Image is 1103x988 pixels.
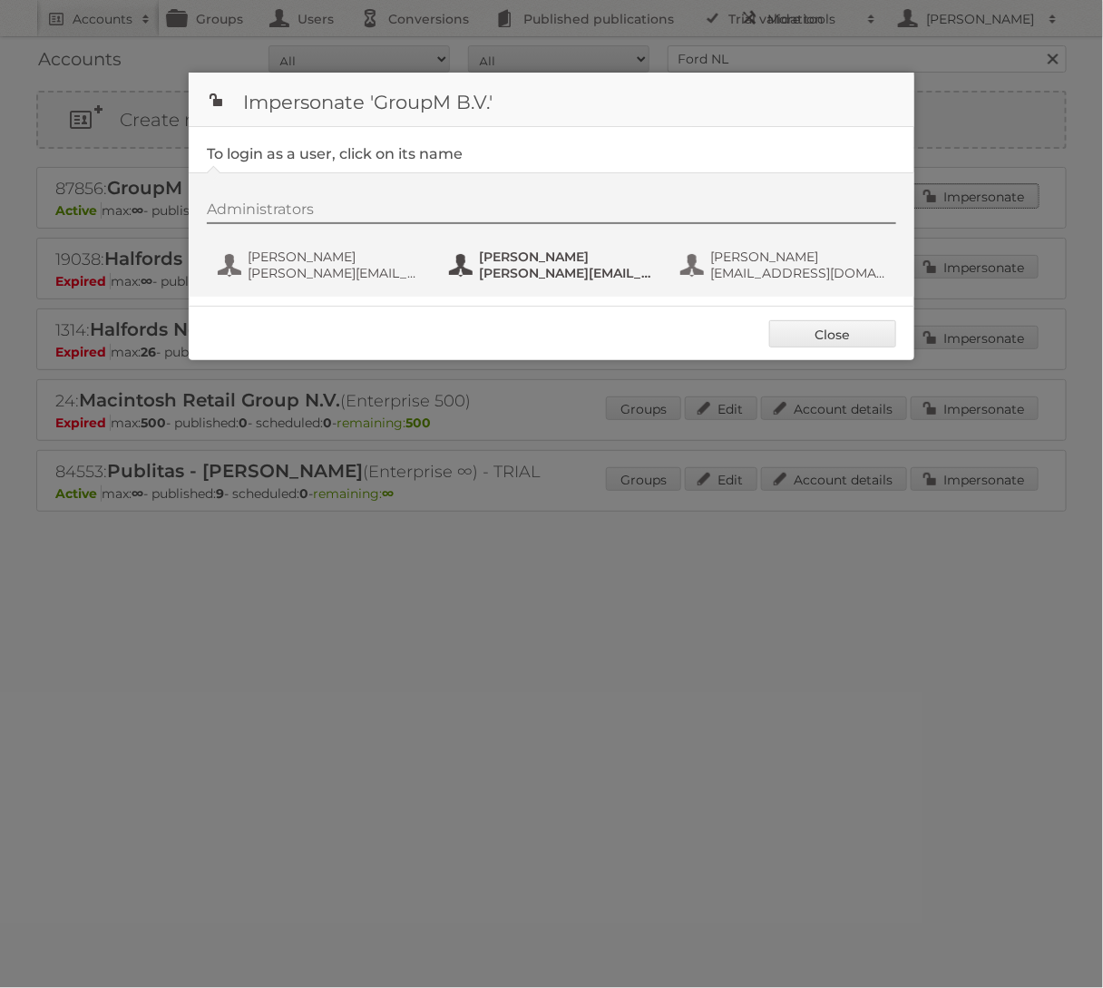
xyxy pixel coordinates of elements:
button: [PERSON_NAME] [EMAIL_ADDRESS][DOMAIN_NAME] [678,247,892,283]
span: [PERSON_NAME] [479,249,655,265]
button: [PERSON_NAME] [PERSON_NAME][EMAIL_ADDRESS][DOMAIN_NAME] [447,247,660,283]
div: Administrators [207,201,896,224]
span: [EMAIL_ADDRESS][DOMAIN_NAME] [710,265,886,281]
span: [PERSON_NAME] [248,249,424,265]
a: Close [769,320,896,347]
button: [PERSON_NAME] [PERSON_NAME][EMAIL_ADDRESS][DOMAIN_NAME] [216,247,429,283]
legend: To login as a user, click on its name [207,145,463,162]
h1: Impersonate 'GroupM B.V.' [189,73,914,127]
span: [PERSON_NAME][EMAIL_ADDRESS][DOMAIN_NAME] [248,265,424,281]
span: [PERSON_NAME] [710,249,886,265]
span: [PERSON_NAME][EMAIL_ADDRESS][DOMAIN_NAME] [479,265,655,281]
